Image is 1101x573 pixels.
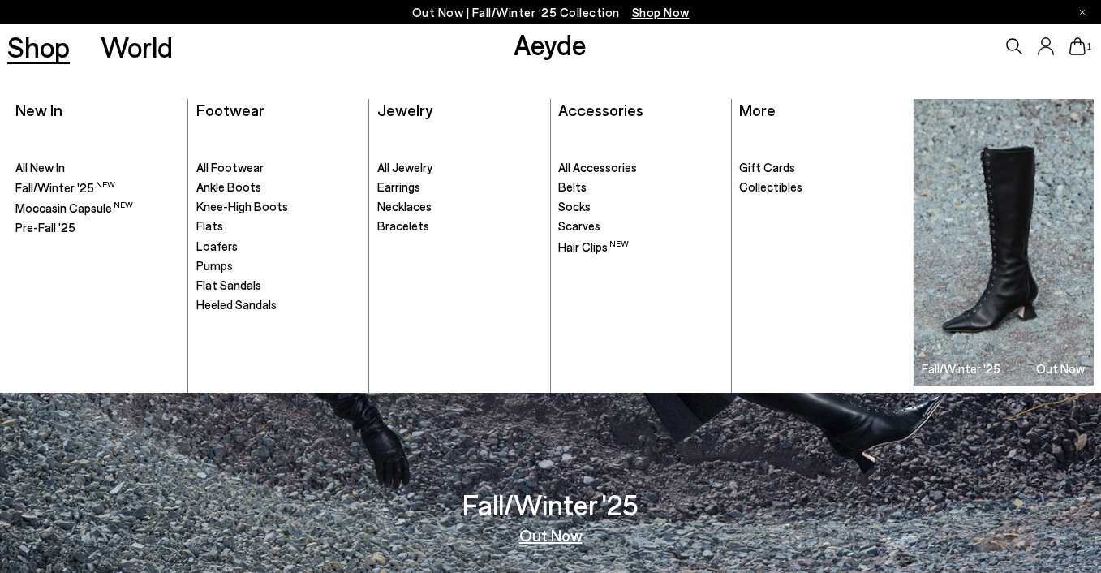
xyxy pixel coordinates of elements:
[7,32,70,61] a: Shop
[196,239,361,255] a: Loafers
[196,160,264,174] span: All Footwear
[196,199,361,215] a: Knee-High Boots
[1086,42,1094,51] span: 1
[377,218,429,233] span: Bracelets
[558,218,723,235] a: Scarves
[739,160,905,176] a: Gift Cards
[739,100,776,119] a: More
[558,160,723,176] a: All Accessories
[558,218,600,233] span: Scarves
[15,180,115,195] span: Fall/Winter '25
[739,179,802,194] span: Collectibles
[412,2,690,23] p: Out Now | Fall/Winter ‘25 Collection
[15,220,75,235] span: Pre-Fall '25
[558,179,587,194] span: Belts
[15,220,180,236] a: Pre-Fall '25
[1069,37,1086,55] a: 1
[15,160,180,176] a: All New In
[558,239,629,254] span: Hair Clips
[196,258,233,273] span: Pumps
[1036,363,1085,375] h3: Out Now
[514,27,587,61] a: Aeyde
[558,199,723,215] a: Socks
[377,199,432,213] span: Necklaces
[196,218,223,233] span: Flats
[922,363,1000,375] h3: Fall/Winter '25
[377,218,542,235] a: Bracelets
[377,160,432,174] span: All Jewelry
[196,278,261,292] span: Flat Sandals
[196,278,361,294] a: Flat Sandals
[558,239,723,256] a: Hair Clips
[739,179,905,196] a: Collectibles
[914,99,1094,386] a: Fall/Winter '25 Out Now
[914,99,1094,386] img: Group_1295_900x.jpg
[558,199,591,213] span: Socks
[196,239,238,253] span: Loafers
[377,100,432,119] a: Jewelry
[15,179,180,196] a: Fall/Winter '25
[15,160,65,174] span: All New In
[377,199,542,215] a: Necklaces
[377,179,542,196] a: Earrings
[15,200,133,215] span: Moccasin Capsule
[196,179,361,196] a: Ankle Boots
[558,179,723,196] a: Belts
[377,160,542,176] a: All Jewelry
[377,179,420,194] span: Earrings
[15,100,62,119] a: New In
[558,160,637,174] span: All Accessories
[196,297,277,312] span: Heeled Sandals
[196,100,264,119] a: Footwear
[558,100,643,119] a: Accessories
[196,160,361,176] a: All Footwear
[196,199,288,213] span: Knee-High Boots
[739,160,795,174] span: Gift Cards
[196,297,361,313] a: Heeled Sandals
[101,32,173,61] a: World
[196,179,261,194] span: Ankle Boots
[519,527,583,543] a: Out Now
[632,5,690,19] span: Navigate to /collections/new-in
[196,218,361,235] a: Flats
[462,490,639,519] h3: Fall/Winter '25
[15,200,180,217] a: Moccasin Capsule
[196,258,361,274] a: Pumps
